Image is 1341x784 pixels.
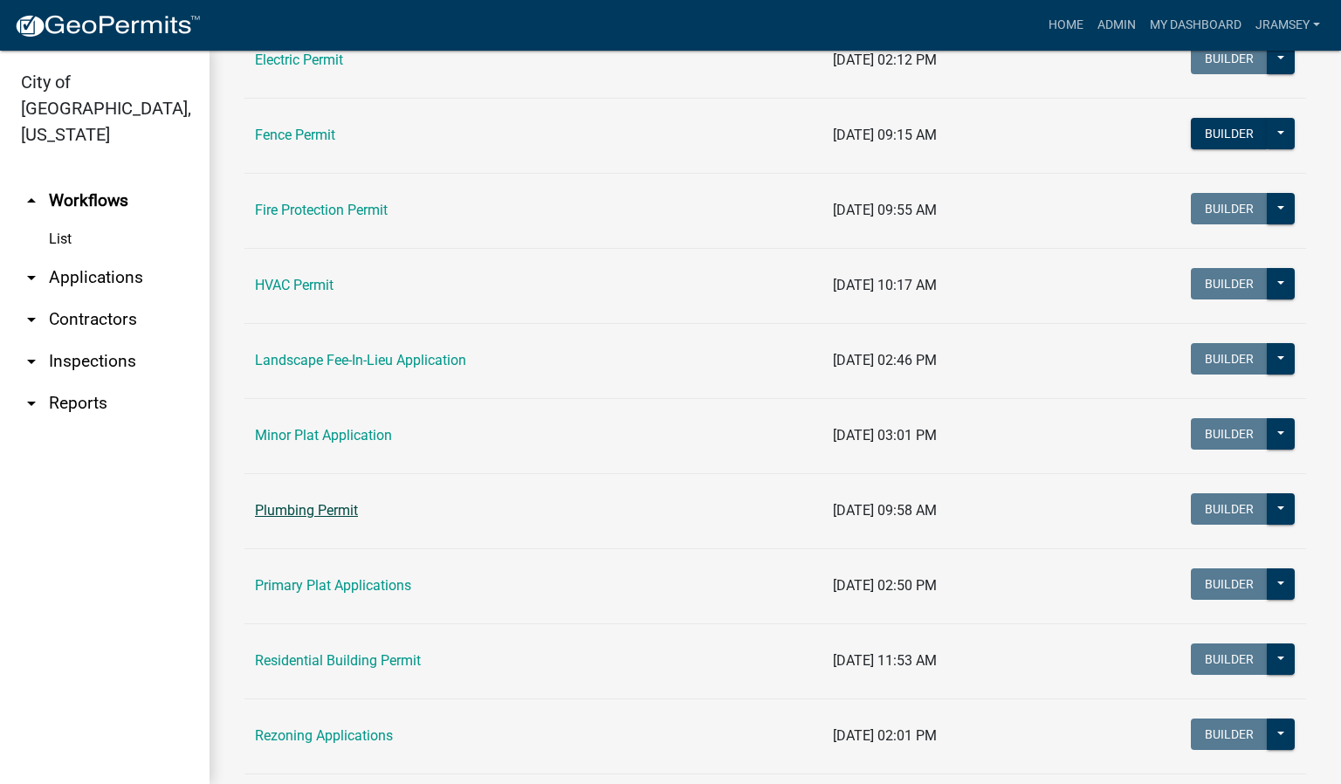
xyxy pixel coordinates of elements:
[255,727,393,744] a: Rezoning Applications
[1191,418,1268,450] button: Builder
[833,502,937,519] span: [DATE] 09:58 AM
[21,309,42,330] i: arrow_drop_down
[1191,43,1268,74] button: Builder
[1090,9,1143,42] a: Admin
[1191,493,1268,525] button: Builder
[1191,343,1268,375] button: Builder
[1191,268,1268,299] button: Builder
[1191,568,1268,600] button: Builder
[255,52,343,68] a: Electric Permit
[21,267,42,288] i: arrow_drop_down
[1191,193,1268,224] button: Builder
[21,190,42,211] i: arrow_drop_up
[833,127,937,143] span: [DATE] 09:15 AM
[255,127,335,143] a: Fence Permit
[833,352,937,368] span: [DATE] 02:46 PM
[833,727,937,744] span: [DATE] 02:01 PM
[21,351,42,372] i: arrow_drop_down
[255,352,466,368] a: Landscape Fee-In-Lieu Application
[833,427,937,444] span: [DATE] 03:01 PM
[255,427,392,444] a: Minor Plat Application
[833,577,937,594] span: [DATE] 02:50 PM
[255,202,388,218] a: Fire Protection Permit
[1191,719,1268,750] button: Builder
[833,277,937,293] span: [DATE] 10:17 AM
[1248,9,1327,42] a: jramsey
[255,277,334,293] a: HVAC Permit
[21,393,42,414] i: arrow_drop_down
[255,652,421,669] a: Residential Building Permit
[255,577,411,594] a: Primary Plat Applications
[833,52,937,68] span: [DATE] 02:12 PM
[1143,9,1248,42] a: My Dashboard
[833,652,937,669] span: [DATE] 11:53 AM
[255,502,358,519] a: Plumbing Permit
[1191,118,1268,149] button: Builder
[833,202,937,218] span: [DATE] 09:55 AM
[1042,9,1090,42] a: Home
[1191,643,1268,675] button: Builder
